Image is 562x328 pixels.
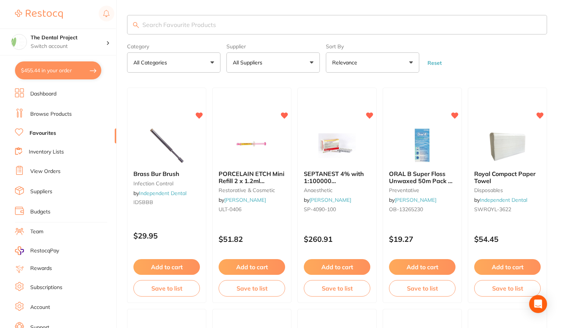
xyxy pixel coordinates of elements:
span: by [219,197,266,203]
a: Restocq Logo [15,6,63,23]
button: Reset [425,60,444,66]
button: Save to list [474,280,541,297]
b: Royal Compact Paper Towel [474,170,541,184]
button: Relevance [326,52,419,73]
a: Team [30,228,43,236]
button: $455.44 in your order [15,61,101,79]
small: restorative & cosmetic [219,187,285,193]
button: Save to list [133,280,200,297]
h4: The Dental Project [31,34,106,42]
img: Restocq Logo [15,10,63,19]
a: Budgets [30,208,50,216]
img: PORCELAIN ETCH Mini Refill 2 x 1.2ml Porcelain Etch [228,127,276,164]
button: All Categories [127,52,220,73]
label: Category [127,43,220,49]
span: Royal Compact Paper Towel [474,170,535,184]
button: Add to cart [389,259,456,275]
span: RestocqPay [30,247,59,255]
b: ORAL B Super Floss Unwaxed 50m Pack of 6 [389,170,456,184]
img: The Dental Project [12,34,27,49]
span: ULT-0406 [219,206,241,213]
button: All Suppliers [226,52,320,73]
img: Royal Compact Paper Towel [483,127,532,164]
span: by [133,190,186,197]
p: $51.82 [219,235,285,243]
button: Add to cart [219,259,285,275]
small: preventative [389,187,456,193]
span: ORAL B Super Floss Unwaxed 50m Pack of 6 [389,170,454,191]
input: Search Favourite Products [127,15,547,34]
label: Sort By [326,43,419,49]
small: infection control [133,180,200,186]
b: SEPTANEST 4% with 1:100000 adrenalin 2.2ml 2xBox 50 GOLD [304,170,370,184]
a: Independent Dental [480,197,527,203]
small: disposables [474,187,541,193]
p: $29.95 [133,231,200,240]
img: Brass Bur Brush [142,127,191,164]
span: by [304,197,351,203]
a: Dashboard [30,90,56,98]
span: by [389,197,436,203]
span: PORCELAIN ETCH Mini Refill 2 x 1.2ml Porcelain Etch [219,170,284,191]
a: [PERSON_NAME] [224,197,266,203]
b: Brass Bur Brush [133,170,200,177]
span: SWROYL-3622 [474,206,511,213]
button: Save to list [219,280,285,297]
a: Favourites [30,130,56,137]
a: RestocqPay [15,246,59,255]
span: OB-13265230 [389,206,423,213]
span: by [474,197,527,203]
img: RestocqPay [15,246,24,255]
button: Add to cart [133,259,200,275]
p: All Categories [133,59,170,66]
p: $19.27 [389,235,456,243]
span: Brass Bur Brush [133,170,179,177]
img: ORAL B Super Floss Unwaxed 50m Pack of 6 [398,127,447,164]
a: [PERSON_NAME] [309,197,351,203]
p: $260.91 [304,235,370,243]
p: Relevance [332,59,360,66]
p: $54.45 [474,235,541,243]
a: Suppliers [30,188,52,195]
a: Inventory Lists [29,148,64,156]
span: SEPTANEST 4% with 1:100000 [MEDICAL_DATA] 2.2ml 2xBox 50 GOLD [304,170,367,198]
button: Add to cart [474,259,541,275]
a: Independent Dental [139,190,186,197]
button: Save to list [304,280,370,297]
p: All Suppliers [233,59,265,66]
a: Subscriptions [30,284,62,291]
button: Add to cart [304,259,370,275]
a: Rewards [30,265,52,272]
p: Switch account [31,43,106,50]
a: Browse Products [30,110,72,118]
label: Supplier [226,43,320,49]
a: Account [30,304,50,311]
span: SP-4090-100 [304,206,336,213]
div: Open Intercom Messenger [529,295,547,313]
img: SEPTANEST 4% with 1:100000 adrenalin 2.2ml 2xBox 50 GOLD [313,127,361,164]
span: IDSBBB [133,199,153,206]
button: Save to list [389,280,456,297]
a: View Orders [30,168,61,175]
b: PORCELAIN ETCH Mini Refill 2 x 1.2ml Porcelain Etch [219,170,285,184]
a: [PERSON_NAME] [395,197,436,203]
small: anaesthetic [304,187,370,193]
